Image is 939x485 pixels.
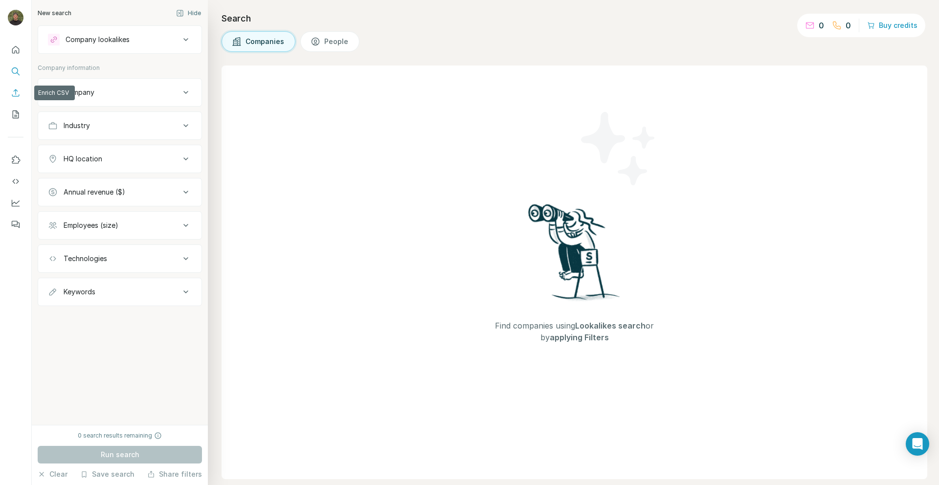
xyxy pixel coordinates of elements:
div: Employees (size) [64,220,118,230]
div: HQ location [64,154,102,164]
div: Annual revenue ($) [64,187,125,197]
button: Quick start [8,41,23,59]
button: Hide [169,6,208,21]
p: 0 [819,20,824,31]
span: Companies [246,37,285,46]
img: Surfe Illustration - Woman searching with binoculars [524,201,626,310]
div: Company [64,88,94,97]
button: Share filters [147,469,202,479]
button: Feedback [8,216,23,233]
button: Save search [80,469,134,479]
div: New search [38,9,71,18]
button: Use Surfe on LinkedIn [8,151,23,169]
div: Industry [64,121,90,131]
span: Lookalikes search [575,321,646,331]
button: Company lookalikes [38,28,201,51]
button: Dashboard [8,194,23,212]
button: Use Surfe API [8,173,23,190]
button: Company [38,81,201,104]
p: Company information [38,64,202,72]
button: Industry [38,114,201,137]
div: Open Intercom Messenger [906,432,929,456]
div: Keywords [64,287,95,297]
button: Technologies [38,247,201,270]
button: Clear [38,469,67,479]
span: applying Filters [550,332,609,342]
img: Avatar [8,10,23,25]
button: Employees (size) [38,214,201,237]
button: Enrich CSV [8,84,23,102]
button: Search [8,63,23,80]
span: People [324,37,349,46]
div: 0 search results remaining [78,431,162,440]
h4: Search [222,12,927,25]
span: Find companies using or by [487,320,663,343]
p: 0 [846,20,851,31]
button: Buy credits [867,19,917,32]
button: My lists [8,106,23,123]
button: Keywords [38,280,201,304]
img: Surfe Illustration - Stars [575,105,663,193]
div: Company lookalikes [66,35,130,44]
button: HQ location [38,147,201,171]
button: Annual revenue ($) [38,180,201,204]
div: Technologies [64,254,107,264]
